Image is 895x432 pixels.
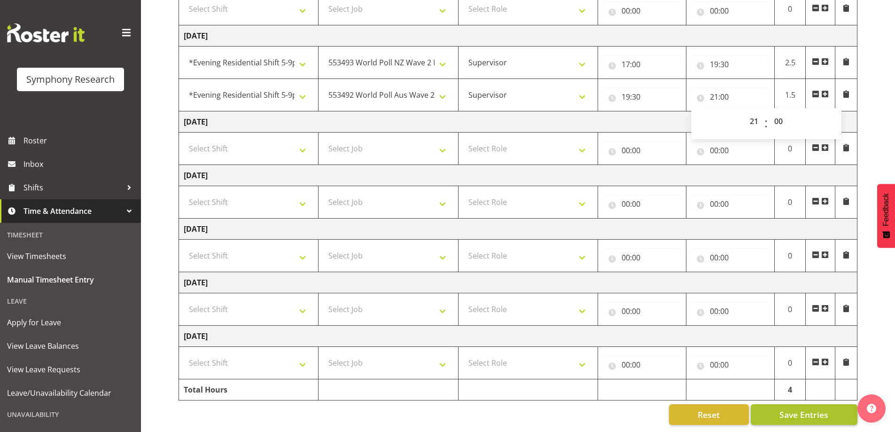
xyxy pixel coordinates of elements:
[2,291,139,311] div: Leave
[7,386,134,400] span: Leave/Unavailability Calendar
[691,141,770,160] input: Click to select...
[7,315,134,330] span: Apply for Leave
[698,408,720,421] span: Reset
[764,112,768,135] span: :
[603,302,681,321] input: Click to select...
[2,358,139,381] a: View Leave Requests
[179,165,857,186] td: [DATE]
[774,79,806,111] td: 1.5
[603,248,681,267] input: Click to select...
[7,249,134,263] span: View Timesheets
[2,381,139,405] a: Leave/Unavailability Calendar
[877,184,895,248] button: Feedback - Show survey
[774,240,806,272] td: 0
[7,362,134,377] span: View Leave Requests
[7,339,134,353] span: View Leave Balances
[603,87,681,106] input: Click to select...
[774,379,806,401] td: 4
[179,272,857,293] td: [DATE]
[774,186,806,219] td: 0
[774,47,806,79] td: 2.5
[603,195,681,213] input: Click to select...
[179,111,857,133] td: [DATE]
[751,404,857,425] button: Save Entries
[179,379,319,401] td: Total Hours
[867,404,876,413] img: help-xxl-2.png
[23,204,122,218] span: Time & Attendance
[691,302,770,321] input: Click to select...
[691,355,770,374] input: Click to select...
[603,141,681,160] input: Click to select...
[2,268,139,291] a: Manual Timesheet Entry
[691,248,770,267] input: Click to select...
[23,157,136,171] span: Inbox
[23,134,136,148] span: Roster
[669,404,749,425] button: Reset
[603,55,681,74] input: Click to select...
[691,195,770,213] input: Click to select...
[26,72,115,86] div: Symphony Research
[774,133,806,165] td: 0
[2,311,139,334] a: Apply for Leave
[179,25,857,47] td: [DATE]
[2,334,139,358] a: View Leave Balances
[779,408,828,421] span: Save Entries
[774,347,806,379] td: 0
[2,225,139,244] div: Timesheet
[691,87,770,106] input: Click to select...
[7,24,85,42] img: Rosterit website logo
[2,244,139,268] a: View Timesheets
[7,273,134,287] span: Manual Timesheet Entry
[603,355,681,374] input: Click to select...
[603,1,681,20] input: Click to select...
[179,219,857,240] td: [DATE]
[2,405,139,424] div: Unavailability
[691,1,770,20] input: Click to select...
[691,55,770,74] input: Click to select...
[23,181,122,195] span: Shifts
[774,293,806,326] td: 0
[179,326,857,347] td: [DATE]
[882,193,890,226] span: Feedback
